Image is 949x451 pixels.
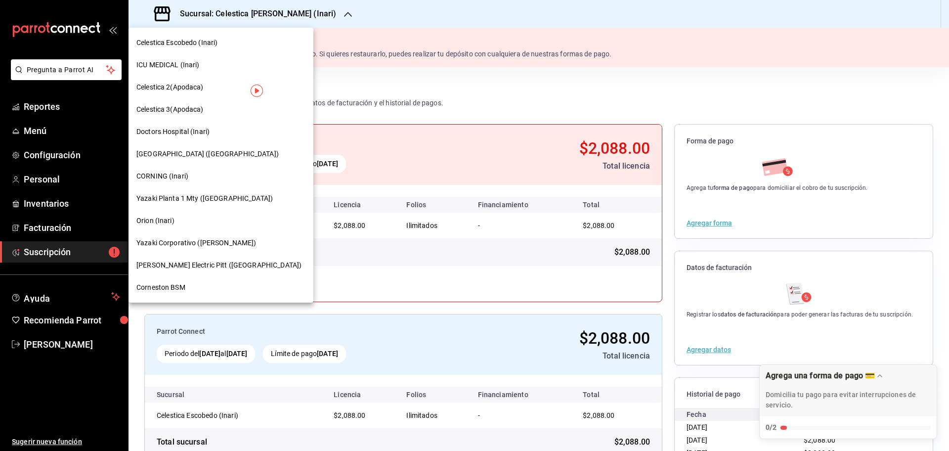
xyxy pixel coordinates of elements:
[759,364,937,439] div: Agrega una forma de pago 💳
[129,121,313,143] div: Doctors Hospital (Inari)
[136,260,302,271] span: [PERSON_NAME] Electric Pitt ([GEOGRAPHIC_DATA])
[136,60,200,70] span: ICU MEDICAL (Inari)
[136,38,217,48] span: Celestica Escobedo (Inari)
[129,98,313,121] div: Celestica 3(Apodaca)
[251,85,263,97] img: Tooltip marker
[760,365,937,416] div: Drag to move checklist
[136,127,210,137] span: Doctors Hospital (Inari)
[136,104,204,115] span: Celestica 3(Apodaca)
[129,143,313,165] div: [GEOGRAPHIC_DATA] ([GEOGRAPHIC_DATA])
[136,282,185,293] span: Corneston BSM
[760,365,937,439] button: Expand Checklist
[136,193,273,204] span: Yazaki Planta 1 Mty ([GEOGRAPHIC_DATA])
[129,232,313,254] div: Yazaki Corporativo ([PERSON_NAME])
[129,187,313,210] div: Yazaki Planta 1 Mty ([GEOGRAPHIC_DATA])
[129,210,313,232] div: Orion (Inari)
[136,216,174,226] span: Orion (Inari)
[129,32,313,54] div: Celestica Escobedo (Inari)
[129,165,313,187] div: CORNING (Inari)
[129,76,313,98] div: Celestica 2(Apodaca)
[129,54,313,76] div: ICU MEDICAL (Inari)
[136,171,188,181] span: CORNING (Inari)
[766,390,931,410] p: Domicilia tu pago para evitar interrupciones de servicio.
[129,254,313,276] div: [PERSON_NAME] Electric Pitt ([GEOGRAPHIC_DATA])
[136,82,204,92] span: Celestica 2(Apodaca)
[766,422,776,433] div: 0/2
[136,149,279,159] span: [GEOGRAPHIC_DATA] ([GEOGRAPHIC_DATA])
[136,238,256,248] span: Yazaki Corporativo ([PERSON_NAME])
[129,276,313,299] div: Corneston BSM
[766,371,875,380] div: Agrega una forma de pago 💳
